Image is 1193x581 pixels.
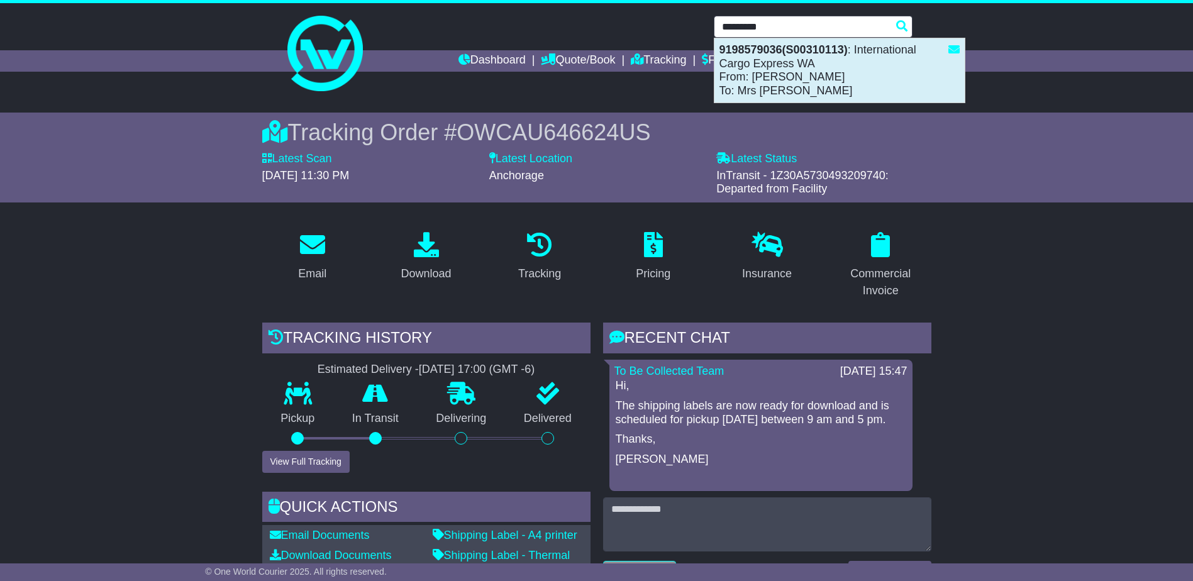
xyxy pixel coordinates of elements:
[262,169,350,182] span: [DATE] 11:30 PM
[518,265,561,282] div: Tracking
[702,50,759,72] a: Financials
[616,399,906,426] p: The shipping labels are now ready for download and is scheduled for pickup [DATE] between 9 am an...
[603,323,931,357] div: RECENT CHAT
[457,119,650,145] span: OWCAU646624US
[262,451,350,473] button: View Full Tracking
[616,453,906,467] p: [PERSON_NAME]
[628,228,679,287] a: Pricing
[262,119,931,146] div: Tracking Order #
[716,169,889,196] span: InTransit - 1Z30A5730493209740: Departed from Facility
[631,50,686,72] a: Tracking
[262,363,591,377] div: Estimated Delivery -
[433,529,577,541] a: Shipping Label - A4 printer
[840,365,907,379] div: [DATE] 15:47
[830,228,931,304] a: Commercial Invoice
[734,228,800,287] a: Insurance
[262,412,334,426] p: Pickup
[262,323,591,357] div: Tracking history
[510,228,569,287] a: Tracking
[838,265,923,299] div: Commercial Invoice
[505,412,591,426] p: Delivered
[262,492,591,526] div: Quick Actions
[742,265,792,282] div: Insurance
[716,152,797,166] label: Latest Status
[636,265,670,282] div: Pricing
[433,549,570,575] a: Shipping Label - Thermal printer
[719,43,848,56] strong: 9198579036(S00310113)
[333,412,418,426] p: In Transit
[616,379,906,393] p: Hi,
[392,228,459,287] a: Download
[270,529,370,541] a: Email Documents
[298,265,326,282] div: Email
[205,567,387,577] span: © One World Courier 2025. All rights reserved.
[262,152,332,166] label: Latest Scan
[541,50,615,72] a: Quote/Book
[458,50,526,72] a: Dashboard
[401,265,451,282] div: Download
[614,365,724,377] a: To Be Collected Team
[616,433,906,446] p: Thanks,
[489,169,544,182] span: Anchorage
[270,549,392,562] a: Download Documents
[419,363,535,377] div: [DATE] 17:00 (GMT -6)
[489,152,572,166] label: Latest Location
[418,412,506,426] p: Delivering
[290,228,335,287] a: Email
[714,38,965,102] div: : International Cargo Express WA From: [PERSON_NAME] To: Mrs [PERSON_NAME]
